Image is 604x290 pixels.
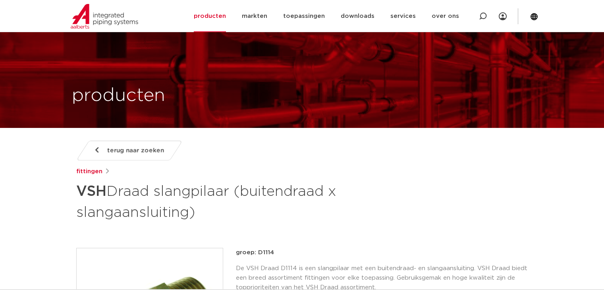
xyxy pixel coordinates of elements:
[76,141,182,160] a: terug naar zoeken
[76,184,106,199] strong: VSH
[76,167,102,176] a: fittingen
[236,248,528,257] p: groep: D1114
[107,144,164,157] span: terug naar zoeken
[72,83,165,108] h1: producten
[76,180,374,222] h1: Draad slangpilaar (buitendraad x slangaansluiting)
